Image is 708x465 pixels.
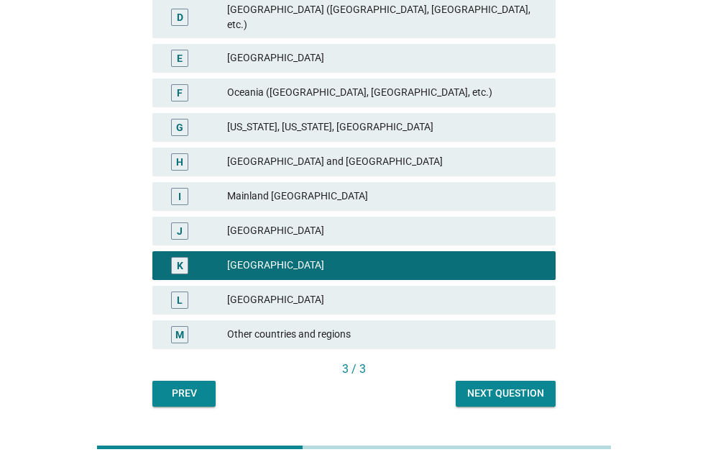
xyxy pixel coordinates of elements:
[456,381,556,407] button: Next question
[176,154,183,169] div: H
[177,85,183,100] div: F
[176,119,183,135] div: G
[227,119,544,136] div: [US_STATE], [US_STATE], [GEOGRAPHIC_DATA]
[177,50,183,66] div: E
[175,327,184,342] div: M
[164,386,204,401] div: Prev
[227,84,544,101] div: Oceania ([GEOGRAPHIC_DATA], [GEOGRAPHIC_DATA], etc.)
[177,258,183,273] div: K
[227,257,544,274] div: [GEOGRAPHIC_DATA]
[227,153,544,171] div: [GEOGRAPHIC_DATA] and [GEOGRAPHIC_DATA]
[152,361,556,378] div: 3 / 3
[227,188,544,205] div: Mainland [GEOGRAPHIC_DATA]
[227,222,544,240] div: [GEOGRAPHIC_DATA]
[152,381,216,407] button: Prev
[227,326,544,343] div: Other countries and regions
[227,50,544,67] div: [GEOGRAPHIC_DATA]
[177,9,183,24] div: D
[467,386,544,401] div: Next question
[178,189,181,204] div: I
[177,292,183,307] div: L
[227,292,544,309] div: [GEOGRAPHIC_DATA]
[177,223,183,238] div: J
[227,2,544,32] div: [GEOGRAPHIC_DATA] ([GEOGRAPHIC_DATA], [GEOGRAPHIC_DATA], etc.)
